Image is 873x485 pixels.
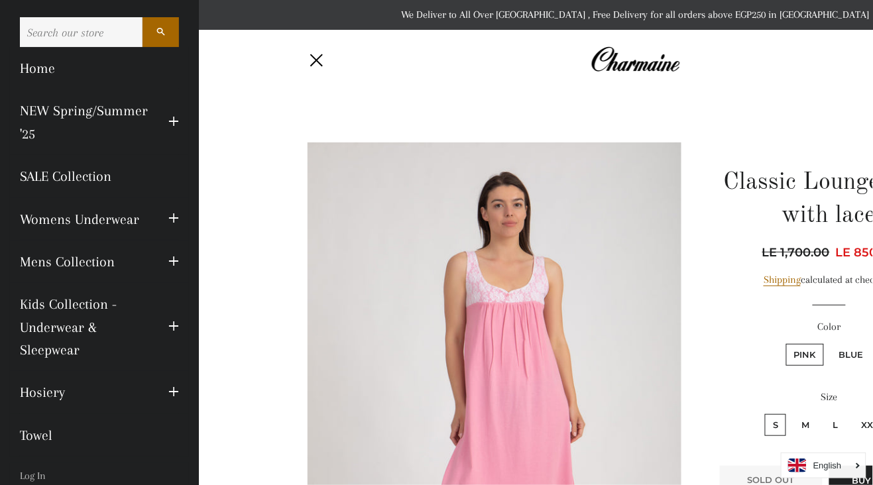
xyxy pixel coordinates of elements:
a: SALE Collection [10,155,189,197]
span: Sold Out [748,474,795,485]
a: English [788,458,859,472]
label: Pink [786,344,824,366]
i: English [813,461,842,470]
label: S [765,414,786,436]
a: Womens Underwear [10,198,158,241]
a: Towel [10,414,189,457]
a: Shipping [764,274,801,286]
span: LE 1,700.00 [762,243,833,262]
input: Search our store [20,17,143,47]
label: BLue [831,344,872,366]
label: L [825,414,846,436]
a: Home [10,47,189,89]
a: NEW Spring/Summer '25 [10,89,158,155]
a: Kids Collection - Underwear & Sleepwear [10,283,158,371]
a: Hosiery [10,371,158,413]
label: M [793,414,817,436]
a: Mens Collection [10,241,158,283]
img: Charmaine Egypt [591,45,680,74]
